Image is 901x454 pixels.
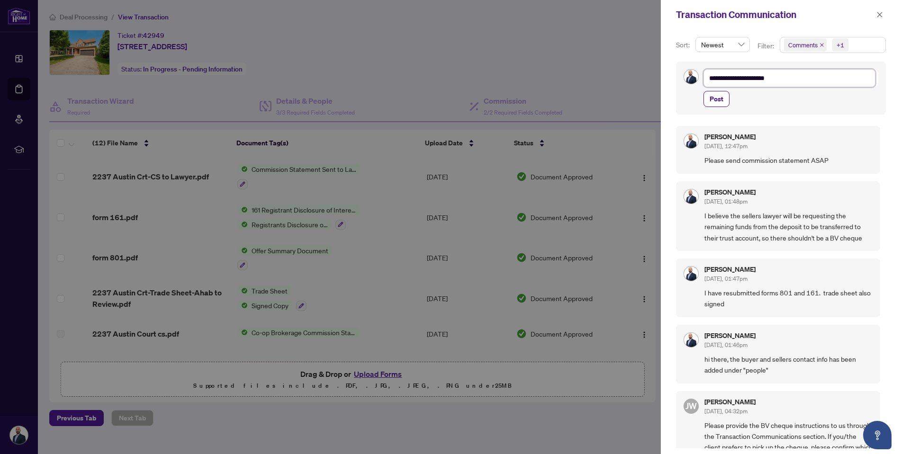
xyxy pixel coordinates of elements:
button: Open asap [863,421,892,449]
span: close [820,43,824,47]
div: Transaction Communication [676,8,874,22]
h5: [PERSON_NAME] [704,134,756,140]
span: I believe the sellers lawyer will be requesting the remaining funds from the deposit to be transf... [704,210,873,243]
img: Profile Icon [684,267,698,281]
h5: [PERSON_NAME] [704,332,756,339]
span: close [876,11,883,18]
span: [DATE], 04:32pm [704,408,748,415]
button: Post [703,91,730,107]
span: Post [710,91,723,107]
img: Profile Icon [684,333,698,347]
span: [DATE], 12:47pm [704,142,748,150]
h5: [PERSON_NAME] [704,189,756,196]
span: I have resubmitted forms 801 and 161. trade sheet also signed [704,287,873,310]
span: [DATE], 01:47pm [704,275,748,282]
p: Sort: [676,40,692,50]
span: [DATE], 01:48pm [704,198,748,205]
span: hi there, the buyer and sellers contact info has been added under "people" [704,354,873,376]
h5: [PERSON_NAME] [704,399,756,405]
p: Filter: [757,41,775,51]
img: Profile Icon [684,189,698,204]
span: Comments [784,38,827,52]
span: Newest [701,37,744,52]
h5: [PERSON_NAME] [704,266,756,273]
span: [DATE], 01:46pm [704,341,748,348]
img: Profile Icon [684,134,698,148]
span: Please send commission statement ASAP [704,155,873,166]
span: Comments [788,40,818,50]
div: +1 [837,40,844,50]
img: Profile Icon [684,70,698,84]
span: JW [685,399,697,412]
